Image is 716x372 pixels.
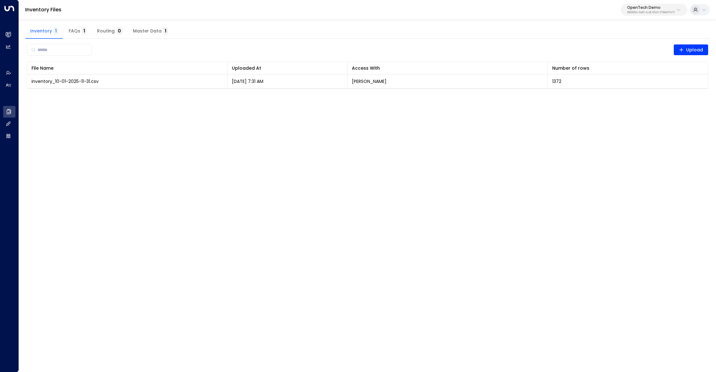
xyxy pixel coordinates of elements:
p: [DATE] 7:31 AM [232,78,263,84]
span: 1 [163,27,168,35]
span: 1 [82,27,87,35]
span: Upload [679,46,703,54]
div: Uploaded At [232,64,261,72]
span: 0 [116,27,123,35]
div: Number of rows [552,64,703,72]
button: Upload [674,44,708,55]
div: Number of rows [552,64,589,72]
a: Inventory Files [25,6,61,13]
span: Inventory [30,28,59,34]
button: OpenTech Demo99909294-0a93-4cd6-8543-3758e87f4f7f [621,4,687,16]
span: inventory_10-01-2025-11-31.csv [32,78,99,84]
span: FAQs [69,28,87,34]
div: File Name [32,64,223,72]
div: File Name [32,64,54,72]
p: OpenTech Demo [627,6,675,9]
div: Access With [352,64,543,72]
span: 1372 [552,78,561,84]
div: Uploaded At [232,64,343,72]
p: [PERSON_NAME] [352,78,387,84]
span: Routing [97,28,123,34]
span: Master Data [133,28,168,34]
span: 1 [53,27,59,35]
p: 99909294-0a93-4cd6-8543-3758e87f4f7f [627,11,675,14]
